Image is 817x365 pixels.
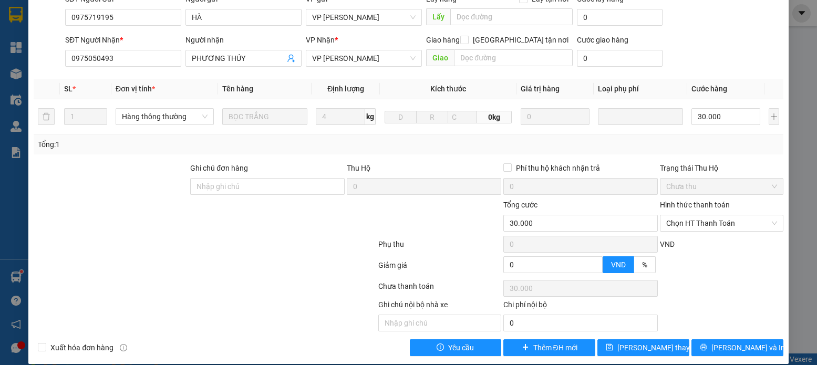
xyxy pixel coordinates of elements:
[711,342,785,353] span: [PERSON_NAME] và In
[469,34,573,46] span: [GEOGRAPHIC_DATA] tận nơi
[65,34,181,46] div: SĐT Người Nhận
[617,342,701,353] span: [PERSON_NAME] thay đổi
[108,31,193,42] strong: PHIẾU GỬI HÀNG
[38,139,316,150] div: Tổng: 1
[522,343,529,352] span: plus
[430,85,466,93] span: Kích thước
[117,44,185,52] strong: Hotline : 0889 23 23 23
[312,9,416,25] span: VP Nguyễn Văn Cừ
[606,343,613,352] span: save
[38,108,55,125] button: delete
[410,339,502,356] button: exclamation-circleYêu cầu
[691,339,783,356] button: printer[PERSON_NAME] và In
[454,49,572,66] input: Dọc đường
[448,111,477,123] input: C
[577,36,628,44] label: Cước giao hàng
[64,85,73,93] span: SL
[477,111,512,123] span: 0kg
[666,215,777,231] span: Chọn HT Thanh Toán
[377,280,502,299] div: Chưa thanh toán
[312,50,416,66] span: VP DƯƠNG ĐÌNH NGHỆ
[577,50,663,67] input: Cước giao hàng
[594,79,688,99] th: Loại phụ phí
[222,108,308,125] input: VD: Bàn, Ghế
[377,238,502,257] div: Phụ thu
[769,108,779,125] button: plus
[437,343,444,352] span: exclamation-circle
[642,260,647,269] span: %
[306,36,335,44] span: VP Nhận
[597,339,689,356] button: save[PERSON_NAME] thay đổi
[190,178,345,195] input: Ghi chú đơn hàng
[377,259,502,278] div: Giảm giá
[503,299,658,315] div: Chi phí nội bộ
[11,16,60,66] img: logo
[385,111,417,123] input: D
[416,111,448,123] input: R
[327,85,364,93] span: Định lượng
[103,54,198,64] strong: : [DOMAIN_NAME]
[660,240,675,248] span: VND
[426,49,454,66] span: Giao
[426,36,460,44] span: Giao hàng
[287,54,295,62] span: user-add
[46,342,118,353] span: Xuất hóa đơn hàng
[378,315,501,331] input: Nhập ghi chú
[378,299,501,315] div: Ghi chú nội bộ nhà xe
[503,339,595,356] button: plusThêm ĐH mới
[660,162,783,174] div: Trạng thái Thu Hộ
[700,343,707,352] span: printer
[512,162,604,174] span: Phí thu hộ khách nhận trả
[185,34,302,46] div: Người nhận
[691,85,727,93] span: Cước hàng
[190,164,248,172] label: Ghi chú đơn hàng
[577,9,663,26] input: Cước lấy hàng
[521,85,560,93] span: Giá trị hàng
[450,8,572,25] input: Dọc đường
[666,179,777,194] span: Chưa thu
[426,8,450,25] span: Lấy
[660,201,730,209] label: Hình thức thanh toán
[122,109,208,124] span: Hàng thông thường
[448,342,474,353] span: Yêu cầu
[103,56,129,64] span: Website
[79,18,222,29] strong: CÔNG TY TNHH VĨNH QUANG
[365,108,376,125] span: kg
[120,344,127,351] span: info-circle
[347,164,370,172] span: Thu Hộ
[222,85,253,93] span: Tên hàng
[503,201,537,209] span: Tổng cước
[533,342,577,353] span: Thêm ĐH mới
[521,108,589,125] input: 0
[116,85,155,93] span: Đơn vị tính
[611,260,626,269] span: VND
